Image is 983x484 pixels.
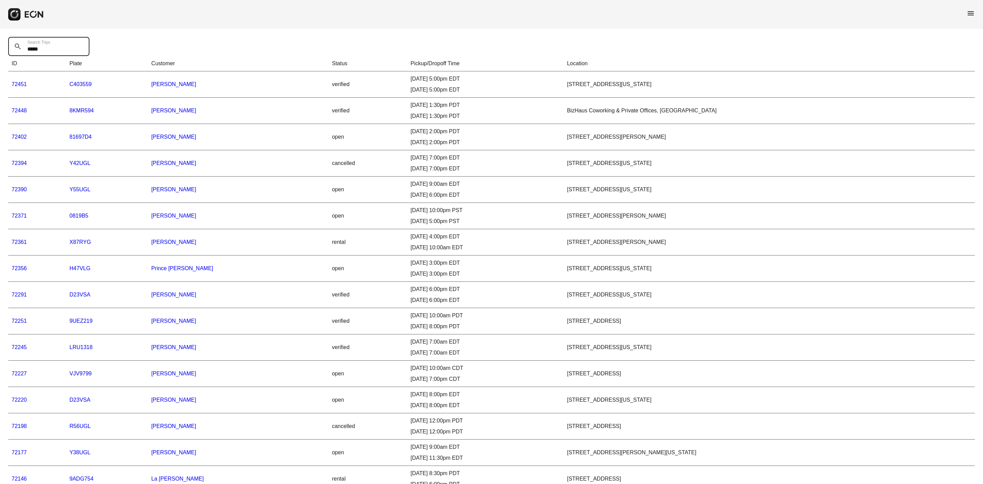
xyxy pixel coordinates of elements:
[411,217,560,225] div: [DATE] 5:00pm PST
[12,318,27,324] a: 72251
[328,440,407,466] td: open
[12,81,27,87] a: 72451
[411,206,560,215] div: [DATE] 10:00pm PST
[564,440,975,466] td: [STREET_ADDRESS][PERSON_NAME][US_STATE]
[70,344,93,350] a: LRU1318
[151,318,196,324] a: [PERSON_NAME]
[411,349,560,357] div: [DATE] 7:00am EDT
[407,56,564,71] th: Pickup/Dropoff Time
[12,134,27,140] a: 72402
[328,229,407,255] td: rental
[151,397,196,403] a: [PERSON_NAME]
[12,239,27,245] a: 72361
[411,165,560,173] div: [DATE] 7:00pm EDT
[70,160,90,166] a: Y42UGL
[328,413,407,440] td: cancelled
[411,312,560,320] div: [DATE] 10:00am PDT
[411,428,560,436] div: [DATE] 12:00pm PDT
[151,265,213,271] a: Prince [PERSON_NAME]
[70,423,91,429] a: R56UGL
[328,98,407,124] td: verified
[12,371,27,376] a: 72227
[564,124,975,150] td: [STREET_ADDRESS][PERSON_NAME]
[328,282,407,308] td: verified
[66,56,148,71] th: Plate
[151,344,196,350] a: [PERSON_NAME]
[70,81,92,87] a: C403559
[70,318,93,324] a: 9UEZ219
[564,98,975,124] td: BizHaus Coworking & Private Offices, [GEOGRAPHIC_DATA]
[12,344,27,350] a: 72245
[564,282,975,308] td: [STREET_ADDRESS][US_STATE]
[411,322,560,331] div: [DATE] 8:00pm PDT
[411,285,560,293] div: [DATE] 6:00pm EDT
[328,308,407,334] td: verified
[70,213,88,219] a: 0819B5
[411,127,560,136] div: [DATE] 2:00pm PDT
[12,476,27,482] a: 72146
[411,101,560,109] div: [DATE] 1:30pm PDT
[411,270,560,278] div: [DATE] 3:00pm EDT
[70,239,91,245] a: X87RYG
[151,423,196,429] a: [PERSON_NAME]
[328,150,407,177] td: cancelled
[564,177,975,203] td: [STREET_ADDRESS][US_STATE]
[967,9,975,17] span: menu
[328,361,407,387] td: open
[148,56,328,71] th: Customer
[411,180,560,188] div: [DATE] 9:00am EDT
[328,177,407,203] td: open
[151,160,196,166] a: [PERSON_NAME]
[70,450,90,455] a: Y38UGL
[12,292,27,298] a: 72291
[328,71,407,98] td: verified
[151,134,196,140] a: [PERSON_NAME]
[70,397,90,403] a: D23VSA
[411,154,560,162] div: [DATE] 7:00pm EDT
[151,239,196,245] a: [PERSON_NAME]
[411,86,560,94] div: [DATE] 5:00pm EDT
[328,387,407,413] td: open
[564,361,975,387] td: [STREET_ADDRESS]
[411,75,560,83] div: [DATE] 5:00pm EDT
[151,186,196,192] a: [PERSON_NAME]
[328,56,407,71] th: Status
[151,108,196,113] a: [PERSON_NAME]
[70,292,90,298] a: D23VSA
[411,375,560,383] div: [DATE] 7:00pm CDT
[411,454,560,462] div: [DATE] 11:30pm EDT
[411,364,560,372] div: [DATE] 10:00am CDT
[564,334,975,361] td: [STREET_ADDRESS][US_STATE]
[70,476,94,482] a: 9ADG754
[328,334,407,361] td: verified
[411,233,560,241] div: [DATE] 4:00pm EDT
[564,229,975,255] td: [STREET_ADDRESS][PERSON_NAME]
[12,450,27,455] a: 72177
[12,108,27,113] a: 72448
[411,469,560,478] div: [DATE] 8:30pm PDT
[411,401,560,410] div: [DATE] 8:00pm EDT
[411,191,560,199] div: [DATE] 6:00pm EDT
[564,308,975,334] td: [STREET_ADDRESS]
[328,255,407,282] td: open
[12,160,27,166] a: 72394
[411,417,560,425] div: [DATE] 12:00pm PDT
[151,450,196,455] a: [PERSON_NAME]
[564,56,975,71] th: Location
[12,423,27,429] a: 72198
[564,413,975,440] td: [STREET_ADDRESS]
[564,387,975,413] td: [STREET_ADDRESS][US_STATE]
[151,292,196,298] a: [PERSON_NAME]
[411,390,560,399] div: [DATE] 8:00pm EDT
[70,371,92,376] a: VJV9799
[151,476,204,482] a: La [PERSON_NAME]
[8,56,66,71] th: ID
[411,112,560,120] div: [DATE] 1:30pm PDT
[564,255,975,282] td: [STREET_ADDRESS][US_STATE]
[12,213,27,219] a: 72371
[70,108,94,113] a: 8KMR594
[411,296,560,304] div: [DATE] 6:00pm EDT
[70,265,90,271] a: H47VLG
[151,371,196,376] a: [PERSON_NAME]
[564,150,975,177] td: [STREET_ADDRESS][US_STATE]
